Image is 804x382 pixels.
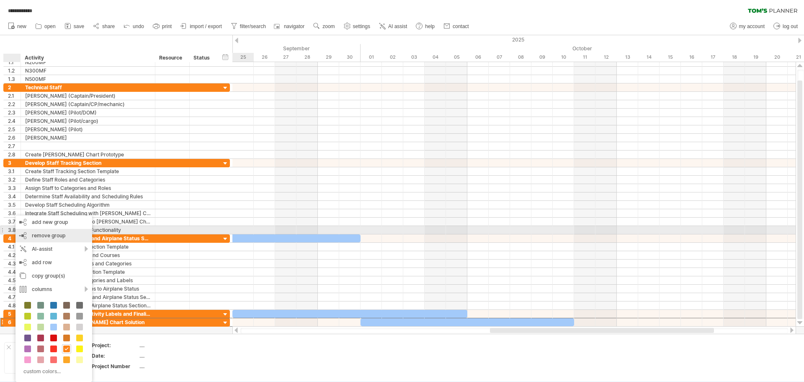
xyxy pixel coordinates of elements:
[190,23,222,29] span: import / export
[8,142,21,150] div: 2.7
[25,117,151,125] div: [PERSON_NAME] (Pilot/cargo)
[25,192,151,200] div: Determine Staff Availability and Scheduling Rules
[660,53,681,62] div: Wednesday, 15 October 2025
[25,151,151,159] div: Create [PERSON_NAME] Chart Prototype
[25,54,150,62] div: Activity
[553,53,574,62] div: Friday, 10 October 2025
[15,216,92,229] div: add new group
[25,134,151,142] div: [PERSON_NAME]
[8,318,21,326] div: 6
[377,21,410,32] a: AI assist
[8,83,21,91] div: 2
[8,67,21,75] div: 1.2
[8,201,21,209] div: 3.5
[8,218,21,226] div: 3.7
[62,21,87,32] a: save
[574,53,595,62] div: Saturday, 11 October 2025
[8,276,21,284] div: 4.5
[284,23,304,29] span: navigator
[296,53,318,62] div: Sunday, 28 September 2025
[74,23,84,29] span: save
[8,301,21,309] div: 4.8
[453,23,469,29] span: contact
[25,184,151,192] div: Assign Staff to Categories and Roles
[8,243,21,251] div: 4.1
[25,159,151,167] div: Develop Staff Tracking Section
[25,176,151,184] div: Define Staff Roles and Categories
[403,53,425,62] div: Friday, 3 October 2025
[766,53,788,62] div: Monday, 20 October 2025
[139,363,210,370] div: ....
[510,53,531,62] div: Wednesday, 8 October 2025
[121,21,147,32] a: undo
[25,67,151,75] div: N300MF
[8,285,21,293] div: 4.6
[92,352,138,359] div: Date:
[8,192,21,200] div: 3.4
[425,53,446,62] div: Saturday, 4 October 2025
[8,167,21,175] div: 3.1
[162,23,172,29] span: print
[8,310,21,318] div: 5
[745,53,766,62] div: Sunday, 19 October 2025
[339,53,361,62] div: Tuesday, 30 September 2025
[15,269,92,283] div: copy group(s)
[240,23,266,29] span: filter/search
[92,342,138,349] div: Project:
[8,209,21,217] div: 3.6
[489,53,510,62] div: Tuesday, 7 October 2025
[8,58,21,66] div: 1.1
[20,366,85,377] div: custom colors...
[8,184,21,192] div: 3.3
[15,256,92,269] div: add row
[151,21,174,32] a: print
[783,23,798,29] span: log out
[681,53,702,62] div: Thursday, 16 October 2025
[8,234,21,242] div: 4
[361,53,382,62] div: Wednesday, 1 October 2025
[25,58,151,66] div: N200MF
[728,21,767,32] a: my account
[388,23,407,29] span: AI assist
[467,53,489,62] div: Monday, 6 October 2025
[17,23,26,29] span: new
[25,209,151,217] div: Integrate Staff Scheduling with [PERSON_NAME] Chart
[8,75,21,83] div: 1.3
[8,251,21,259] div: 4.2
[25,201,151,209] div: Develop Staff Scheduling Algorithm
[178,21,224,32] a: import / export
[353,23,370,29] span: settings
[232,53,254,62] div: Thursday, 25 September 2025
[724,53,745,62] div: Saturday, 18 October 2025
[229,21,268,32] a: filter/search
[617,53,638,62] div: Monday, 13 October 2025
[382,53,403,62] div: Thursday, 2 October 2025
[159,54,185,62] div: Resource
[8,134,21,142] div: 2.6
[771,21,800,32] a: log out
[4,342,82,374] div: Add your own logo
[8,117,21,125] div: 2.4
[446,53,467,62] div: Sunday, 5 October 2025
[425,23,435,29] span: help
[44,23,56,29] span: open
[342,21,373,32] a: settings
[102,23,115,29] span: share
[8,226,21,234] div: 3.8
[25,125,151,133] div: [PERSON_NAME] (Pilot)
[25,100,151,108] div: [PERSON_NAME] (Captain/CP/mechanic)
[15,242,92,256] div: AI-assist
[595,53,617,62] div: Sunday, 12 October 2025
[8,92,21,100] div: 2.1
[25,109,151,117] div: [PERSON_NAME] (Pilot/DOM)
[15,283,92,296] div: columns
[8,293,21,301] div: 4.7
[8,125,21,133] div: 2.5
[25,92,151,100] div: [PERSON_NAME] (Captain/President)
[8,260,21,268] div: 4.3
[702,53,724,62] div: Friday, 17 October 2025
[273,21,307,32] a: navigator
[193,54,212,62] div: Status
[25,75,151,83] div: N500MF
[33,21,58,32] a: open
